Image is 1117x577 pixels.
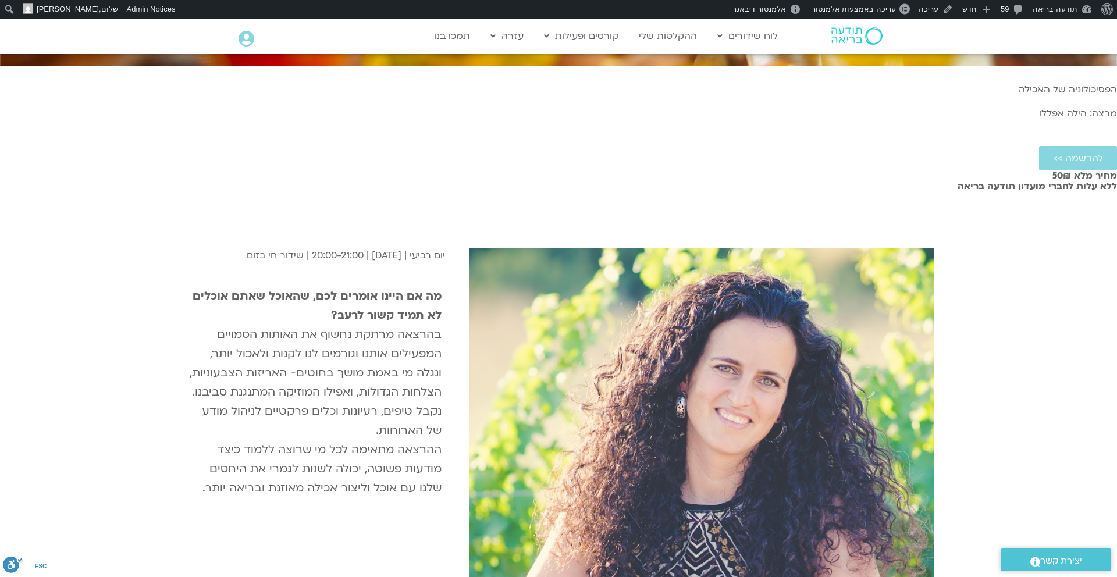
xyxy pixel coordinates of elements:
[1040,553,1082,569] span: יצירת קשר
[1001,548,1111,571] a: יצירת קשר
[37,5,99,13] span: [PERSON_NAME]
[712,25,784,47] a: לוח שידורים
[193,288,442,323] strong: מה אם היינו אומרים לכם, שהאוכל שאתם אוכלים לא תמיד קשור לרעב?
[182,248,445,263] p: יום רביעי | [DATE] | 20:00-21:00 | שידור חי בזום
[485,25,529,47] a: עזרה
[538,25,624,47] a: קורסים ופעילות
[186,287,442,498] p: בהרצאה מרתקת נחשוף את האותות הסמויים המפעילים אותנו וגורמים לנו לקנות ולאכול יותר, ונגלה מי באמת ...
[633,25,703,47] a: ההקלטות שלי
[1053,153,1103,163] span: להרשמה >>
[812,5,896,13] span: עריכה באמצעות אלמנטור
[1039,146,1117,170] a: להרשמה >>
[831,27,883,45] img: תודעה בריאה
[428,25,476,47] a: תמכו בנו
